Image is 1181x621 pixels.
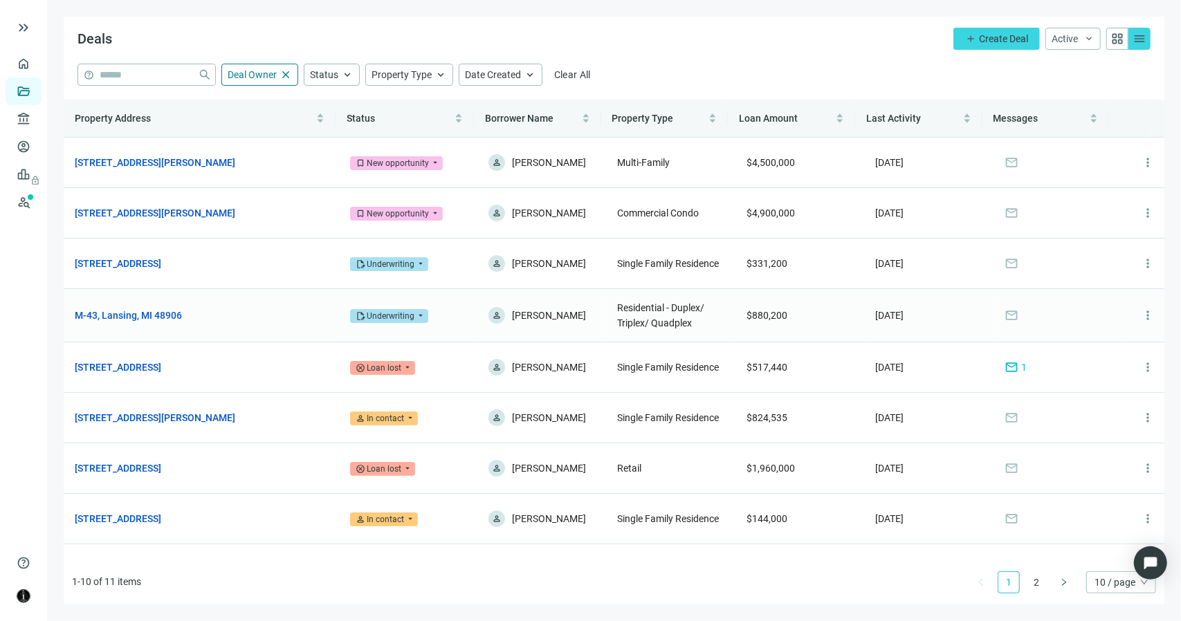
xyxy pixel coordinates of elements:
[75,360,161,375] a: [STREET_ADDRESS]
[747,412,787,423] span: $824,535
[367,309,414,323] div: Underwriting
[1141,308,1155,322] span: more_vert
[356,311,365,321] span: edit_document
[1134,546,1167,580] div: Open Intercom Messenger
[1141,257,1155,270] span: more_vert
[1005,206,1018,220] span: mail
[1053,571,1075,593] button: right
[1053,571,1075,593] li: Next Page
[1141,411,1155,425] span: more_vert
[372,69,432,80] span: Property Type
[367,207,429,221] div: New opportunity
[998,572,1019,593] a: 1
[1083,33,1095,44] span: keyboard_arrow_down
[17,590,30,602] img: avatar
[512,359,586,376] span: [PERSON_NAME]
[356,414,365,423] span: person
[465,69,521,80] span: Date Created
[1141,461,1155,475] span: more_vert
[75,205,235,221] a: [STREET_ADDRESS][PERSON_NAME]
[310,69,338,80] span: Status
[75,113,151,124] span: Property Address
[1045,28,1101,50] button: Activekeyboard_arrow_down
[15,19,32,36] span: keyboard_double_arrow_right
[17,556,30,570] span: help
[356,158,365,168] span: bookmark
[1110,32,1124,46] span: grid_view
[747,463,795,474] span: $1,960,000
[739,113,798,124] span: Loan Amount
[747,362,787,373] span: $517,440
[953,28,1040,50] button: addCreate Deal
[876,207,904,219] span: [DATE]
[998,571,1020,593] li: 1
[866,113,921,124] span: Last Activity
[1005,461,1018,475] span: mail
[617,513,719,524] span: Single Family Residence
[512,307,586,324] span: [PERSON_NAME]
[1134,302,1162,329] button: more_vert
[1134,353,1162,381] button: more_vert
[356,363,365,373] span: cancel
[1141,360,1155,374] span: more_vert
[1134,199,1162,227] button: more_vert
[617,157,670,168] span: Multi-Family
[367,156,429,170] div: New opportunity
[492,514,502,523] span: person
[75,256,161,271] a: [STREET_ADDRESS]
[876,463,904,474] span: [DATE]
[1141,156,1155,169] span: more_vert
[1141,206,1155,220] span: more_vert
[367,411,404,425] div: In contact
[970,571,992,593] button: left
[994,113,1038,124] span: Messages
[75,461,161,476] a: [STREET_ADDRESS]
[492,158,502,167] span: person
[617,412,719,423] span: Single Family Residence
[1134,505,1162,532] button: more_vert
[1052,33,1078,44] span: Active
[72,571,141,593] li: 1-10 of 11 items
[512,255,586,272] span: [PERSON_NAME]
[747,513,787,524] span: $144,000
[356,515,365,524] span: person
[75,308,182,323] a: M-43, Lansing, MI 48906
[1134,250,1162,277] button: more_vert
[367,512,404,526] div: In contact
[512,154,586,171] span: [PERSON_NAME]
[1086,571,1156,593] div: Page Size
[84,70,94,80] span: help
[1134,454,1162,482] button: more_vert
[1005,411,1018,425] span: mail
[492,463,502,473] span: person
[876,258,904,269] span: [DATE]
[75,155,235,170] a: [STREET_ADDRESS][PERSON_NAME]
[75,511,161,526] a: [STREET_ADDRESS]
[965,33,976,44] span: add
[1005,156,1018,169] span: mail
[617,463,641,474] span: Retail
[876,513,904,524] span: [DATE]
[617,302,704,328] span: Residential - Duplex/ Triplex/ Quadplex
[341,68,354,81] span: keyboard_arrow_up
[617,258,719,269] span: Single Family Residence
[1133,32,1146,46] span: menu
[356,259,365,269] span: edit_document
[1005,257,1018,270] span: mail
[512,460,586,476] span: [PERSON_NAME]
[356,464,365,474] span: cancel
[979,33,1028,44] span: Create Deal
[347,113,375,124] span: Status
[1095,572,1148,593] span: 10 / page
[617,362,719,373] span: Single Family Residence
[492,259,502,268] span: person
[876,412,904,423] span: [DATE]
[876,362,904,373] span: [DATE]
[524,68,536,81] span: keyboard_arrow_up
[747,207,795,219] span: $4,900,000
[1134,149,1162,176] button: more_vert
[554,69,591,80] span: Clear All
[1025,571,1047,593] li: 2
[512,510,586,527] span: [PERSON_NAME]
[492,413,502,423] span: person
